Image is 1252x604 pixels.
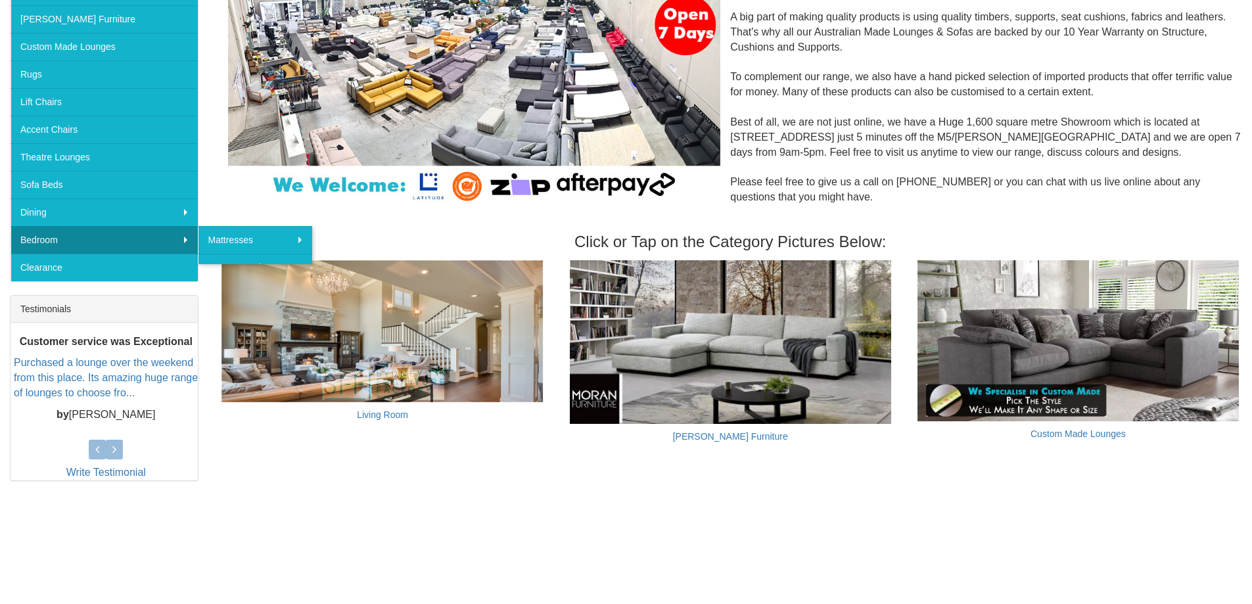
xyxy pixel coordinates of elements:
[11,60,198,88] a: Rugs
[11,226,198,254] a: Bedroom
[198,254,312,281] a: Mattress and Bases
[11,171,198,198] a: Sofa Beds
[221,260,543,402] img: Living Room
[917,260,1239,421] img: Custom Made Lounges
[11,5,198,33] a: [PERSON_NAME] Furniture
[1031,429,1126,439] a: Custom Made Lounges
[11,33,198,60] a: Custom Made Lounges
[11,116,198,143] a: Accent Chairs
[673,431,788,442] a: [PERSON_NAME] Furniture
[11,88,198,116] a: Lift Chairs
[357,409,408,420] a: Living Room
[570,260,891,423] img: Moran Furniture
[218,233,1242,250] h3: Click or Tap on the Category Pictures Below:
[14,357,198,398] a: Purchased a lounge over the weekend from this place. Its amazing huge range of lounges to choose ...
[11,254,198,281] a: Clearance
[11,198,198,226] a: Dining
[198,226,312,254] a: Mattresses
[20,336,193,347] b: Customer service was Exceptional
[14,407,198,423] p: [PERSON_NAME]
[11,296,198,323] div: Testimonials
[57,409,69,420] b: by
[66,467,146,478] a: Write Testimonial
[11,143,198,171] a: Theatre Lounges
